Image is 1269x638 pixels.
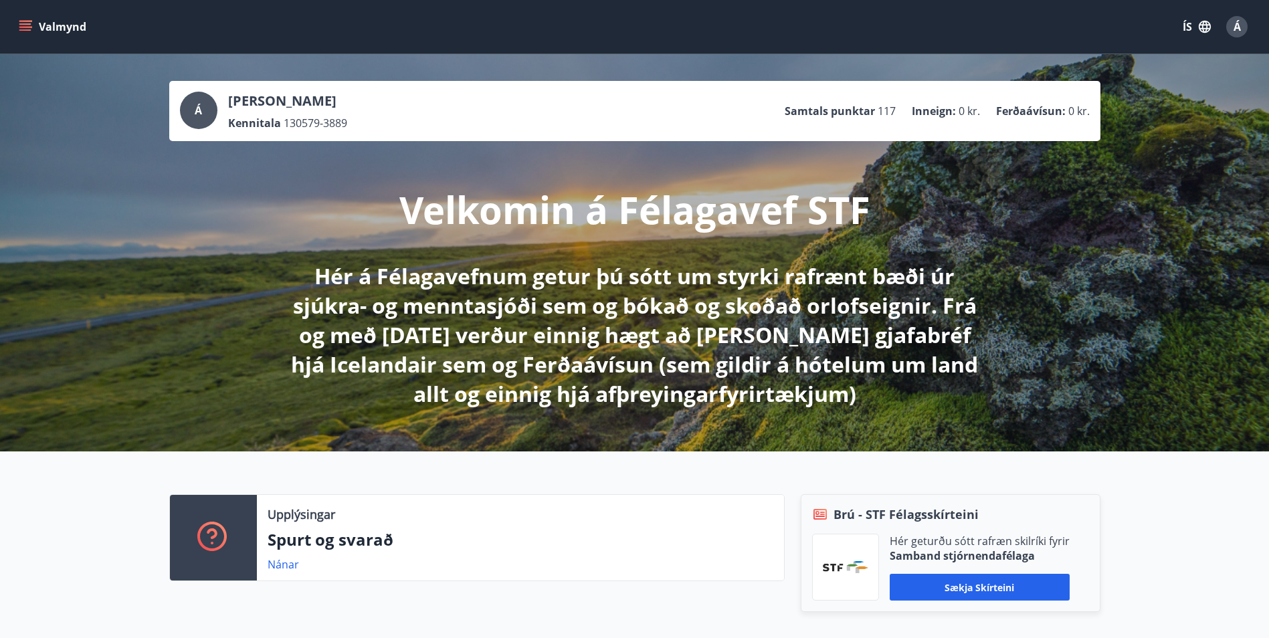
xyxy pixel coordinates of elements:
p: Hér geturðu sótt rafræn skilríki fyrir [890,534,1070,548]
img: vjCaq2fThgY3EUYqSgpjEiBg6WP39ov69hlhuPVN.png [823,561,868,573]
button: menu [16,15,92,39]
p: Velkomin á Félagavef STF [399,184,870,235]
button: Sækja skírteini [890,574,1070,601]
p: Upplýsingar [268,506,335,523]
span: 130579-3889 [284,116,347,130]
p: Ferðaávísun : [996,104,1066,118]
p: Inneign : [912,104,956,118]
button: ÍS [1175,15,1218,39]
p: [PERSON_NAME] [228,92,347,110]
a: Nánar [268,557,299,572]
p: Spurt og svarað [268,528,773,551]
p: Hér á Félagavefnum getur þú sótt um styrki rafrænt bæði úr sjúkra- og menntasjóði sem og bókað og... [282,261,988,409]
span: 0 kr. [1068,104,1090,118]
span: Á [1234,19,1241,34]
p: Samband stjórnendafélaga [890,548,1070,563]
span: 0 kr. [959,104,980,118]
p: Samtals punktar [785,104,875,118]
span: Á [195,103,202,118]
p: Kennitala [228,116,281,130]
button: Á [1221,11,1253,43]
span: Brú - STF Félagsskírteini [834,506,979,523]
span: 117 [878,104,896,118]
